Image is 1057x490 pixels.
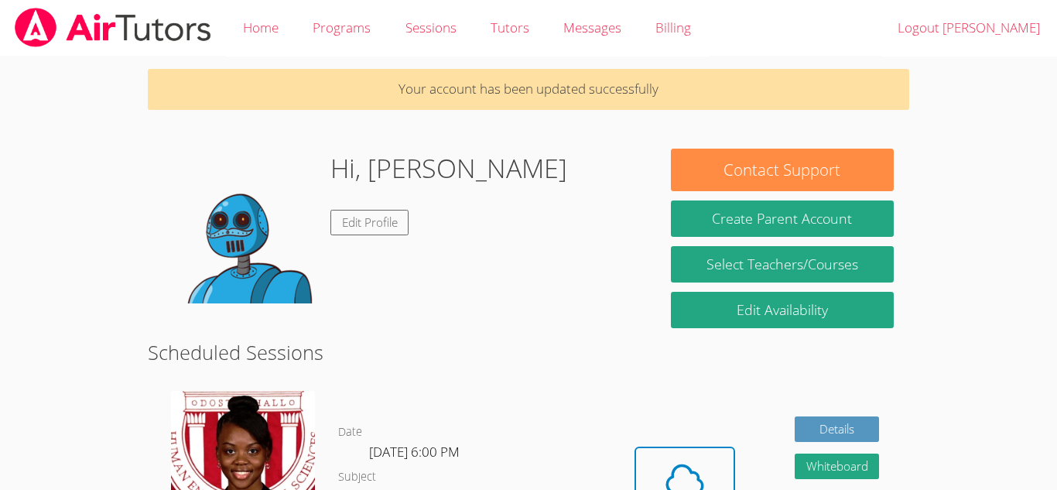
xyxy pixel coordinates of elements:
[563,19,621,36] span: Messages
[671,200,894,237] button: Create Parent Account
[148,69,909,110] p: Your account has been updated successfully
[795,454,880,479] button: Whiteboard
[330,149,567,188] h1: Hi, [PERSON_NAME]
[671,246,894,283] a: Select Teachers/Courses
[795,416,880,442] a: Details
[163,149,318,303] img: default.png
[148,338,909,367] h2: Scheduled Sessions
[671,292,894,328] a: Edit Availability
[13,8,213,47] img: airtutors_banner-c4298cdbf04f3fff15de1276eac7730deb9818008684d7c2e4769d2f7ddbe033.png
[330,210,409,235] a: Edit Profile
[369,443,460,461] span: [DATE] 6:00 PM
[338,468,376,487] dt: Subject
[671,149,894,191] button: Contact Support
[338,423,362,442] dt: Date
